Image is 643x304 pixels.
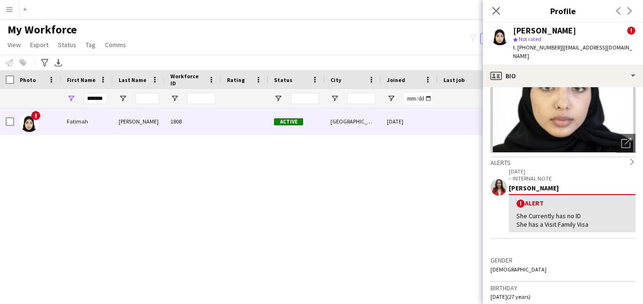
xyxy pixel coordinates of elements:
input: Last Name Filter Input [136,93,159,104]
div: Fatimah [61,108,113,134]
span: Last job [443,76,465,83]
button: Open Filter Menu [170,94,179,103]
a: Status [54,39,80,51]
div: 1808 [165,108,221,134]
div: [DATE] [381,108,438,134]
div: Bio [483,65,643,87]
span: Active [274,118,303,125]
app-action-btn: Advanced filters [39,57,50,68]
a: Tag [82,39,99,51]
button: Open Filter Menu [119,94,127,103]
div: Alerts [490,156,635,167]
span: Not rated [519,35,541,42]
span: ! [627,26,635,35]
div: [PERSON_NAME] [113,108,165,134]
div: [PERSON_NAME] [513,26,576,35]
span: [DEMOGRAPHIC_DATA] [490,266,547,273]
button: Open Filter Menu [387,94,395,103]
input: Workforce ID Filter Input [187,93,216,104]
span: City [330,76,341,83]
p: – INTERNAL NOTE [509,175,635,182]
a: View [4,39,24,51]
span: Last Name [119,76,146,83]
app-action-btn: Export XLSX [53,57,64,68]
input: Joined Filter Input [404,93,432,104]
p: [DATE] [509,168,635,175]
button: Open Filter Menu [67,94,75,103]
span: Workforce ID [170,73,204,87]
span: t. [PHONE_NUMBER] [513,44,562,51]
span: Tag [86,41,96,49]
span: View [8,41,21,49]
div: Alert [516,199,628,208]
span: Status [274,76,292,83]
span: ! [31,111,40,120]
span: [DATE] (27 years) [490,293,530,300]
input: City Filter Input [347,93,376,104]
input: First Name Filter Input [84,93,107,104]
div: [PERSON_NAME] [509,184,635,192]
button: Open Filter Menu [330,94,339,103]
img: Fatimah Ahmed [20,113,39,132]
span: Export [30,41,48,49]
input: Status Filter Input [291,93,319,104]
h3: Birthday [490,284,635,292]
span: Rating [227,76,245,83]
span: ! [516,199,525,208]
span: | [EMAIL_ADDRESS][DOMAIN_NAME] [513,44,632,59]
div: [GEOGRAPHIC_DATA] [325,108,381,134]
span: My Workforce [8,23,77,37]
span: Comms [105,41,126,49]
button: Everyone2,393 [480,33,527,44]
div: Open photos pop-in [617,134,635,153]
a: Export [26,39,52,51]
div: She Currently has no ID She has a Visit Family Visa [516,212,628,229]
span: First Name [67,76,96,83]
h3: Profile [483,5,643,17]
h3: Gender [490,256,635,264]
span: Joined [387,76,405,83]
span: Status [58,41,76,49]
a: Comms [101,39,130,51]
button: Open Filter Menu [274,94,282,103]
span: Photo [20,76,36,83]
